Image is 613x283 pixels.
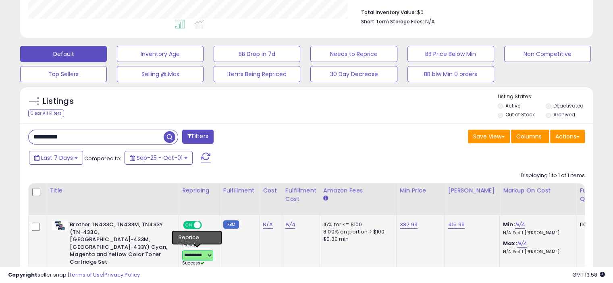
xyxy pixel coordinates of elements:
[214,66,300,82] button: Items Being Repriced
[323,195,328,202] small: Amazon Fees.
[361,9,416,16] b: Total Inventory Value:
[201,222,214,229] span: OFF
[323,235,390,243] div: $0.30 min
[223,186,256,195] div: Fulfillment
[117,66,204,82] button: Selling @ Max
[503,221,515,228] b: Min:
[84,155,121,162] span: Compared to:
[361,18,424,25] b: Short Term Storage Fees:
[69,271,103,279] a: Terms of Use
[580,221,605,228] div: 110
[182,186,216,195] div: Repricing
[572,271,605,279] span: 2025-10-10 13:58 GMT
[125,151,193,165] button: Sep-25 - Oct-01
[263,186,278,195] div: Cost
[400,221,418,229] a: 382.99
[504,46,591,62] button: Non Competitive
[361,7,579,17] li: $0
[505,111,535,118] label: Out of Stock
[182,130,214,144] button: Filters
[41,154,73,162] span: Last 7 Days
[28,109,64,117] div: Clear All Filters
[500,183,576,215] th: The percentage added to the cost of goods (COGS) that forms the calculator for Min & Max prices.
[20,46,107,62] button: Default
[505,102,520,109] label: Active
[425,18,435,25] span: N/A
[400,186,441,195] div: Min Price
[521,172,585,180] div: Displaying 1 to 1 of 1 items
[407,66,494,82] button: BB blw Min 0 orders
[182,242,214,266] div: Preset:
[503,240,517,247] b: Max:
[503,186,573,195] div: Markup on Cost
[310,66,397,82] button: 30 Day Decrease
[310,46,397,62] button: Needs to Reprice
[448,221,465,229] a: 415.99
[52,221,68,230] img: 31rDv1ajkVL._SL40_.jpg
[517,240,527,248] a: N/A
[503,230,570,236] p: N/A Profit [PERSON_NAME]
[223,220,239,229] small: FBM
[117,46,204,62] button: Inventory Age
[285,186,316,203] div: Fulfillment Cost
[503,249,570,255] p: N/A Profit [PERSON_NAME]
[323,221,390,228] div: 15% for <= $100
[323,228,390,235] div: 8.00% on portion > $100
[214,46,300,62] button: BB Drop in 7d
[468,130,510,143] button: Save View
[263,221,272,229] a: N/A
[553,111,575,118] label: Archived
[323,186,393,195] div: Amazon Fees
[184,222,194,229] span: ON
[285,221,295,229] a: N/A
[448,186,496,195] div: [PERSON_NAME]
[8,271,37,279] strong: Copyright
[550,130,585,143] button: Actions
[70,221,168,268] b: Brother TN433C, TN433M, TN433Y (TN-433C, [GEOGRAPHIC_DATA]-433M, [GEOGRAPHIC_DATA]-433Y) Cyan, Ma...
[104,271,140,279] a: Privacy Policy
[29,151,83,165] button: Last 7 Days
[182,233,214,241] div: Win BuyBox *
[137,154,183,162] span: Sep-25 - Oct-01
[50,186,175,195] div: Title
[498,93,593,101] p: Listing States:
[8,271,140,279] div: seller snap | |
[553,102,583,109] label: Deactivated
[580,186,607,203] div: Fulfillable Quantity
[511,130,549,143] button: Columns
[43,96,74,107] h5: Listings
[20,66,107,82] button: Top Sellers
[515,221,525,229] a: N/A
[407,46,494,62] button: BB Price Below Min
[516,132,542,140] span: Columns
